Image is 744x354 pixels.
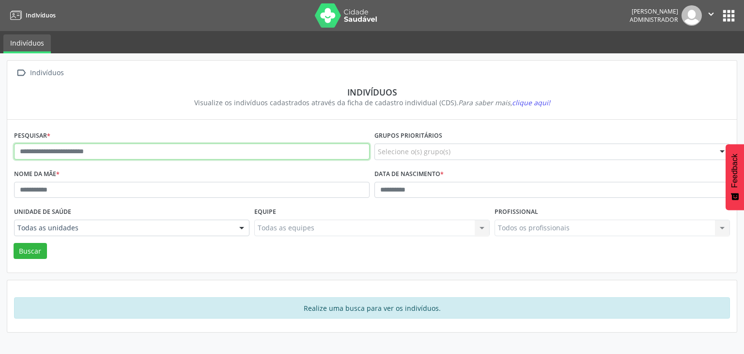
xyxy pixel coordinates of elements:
[14,129,50,144] label: Pesquisar
[682,5,702,26] img: img
[254,205,276,220] label: Equipe
[730,154,739,188] span: Feedback
[458,98,550,107] i: Para saber mais,
[14,243,47,259] button: Buscar
[630,16,678,24] span: Administrador
[14,205,71,220] label: Unidade de saúde
[14,167,60,182] label: Nome da mãe
[726,144,744,210] button: Feedback - Mostrar pesquisa
[512,98,550,107] span: clique aqui!
[495,205,538,220] label: Profissional
[378,146,450,157] span: Selecione o(s) grupo(s)
[26,11,56,19] span: Indivíduos
[706,9,716,19] i: 
[14,66,28,80] i: 
[7,7,56,23] a: Indivíduos
[21,87,723,97] div: Indivíduos
[720,7,737,24] button: apps
[374,129,442,144] label: Grupos prioritários
[702,5,720,26] button: 
[3,34,51,53] a: Indivíduos
[374,167,444,182] label: Data de nascimento
[17,223,230,233] span: Todas as unidades
[28,66,65,80] div: Indivíduos
[14,297,730,319] div: Realize uma busca para ver os indivíduos.
[14,66,65,80] a:  Indivíduos
[21,97,723,108] div: Visualize os indivíduos cadastrados através da ficha de cadastro individual (CDS).
[630,7,678,16] div: [PERSON_NAME]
